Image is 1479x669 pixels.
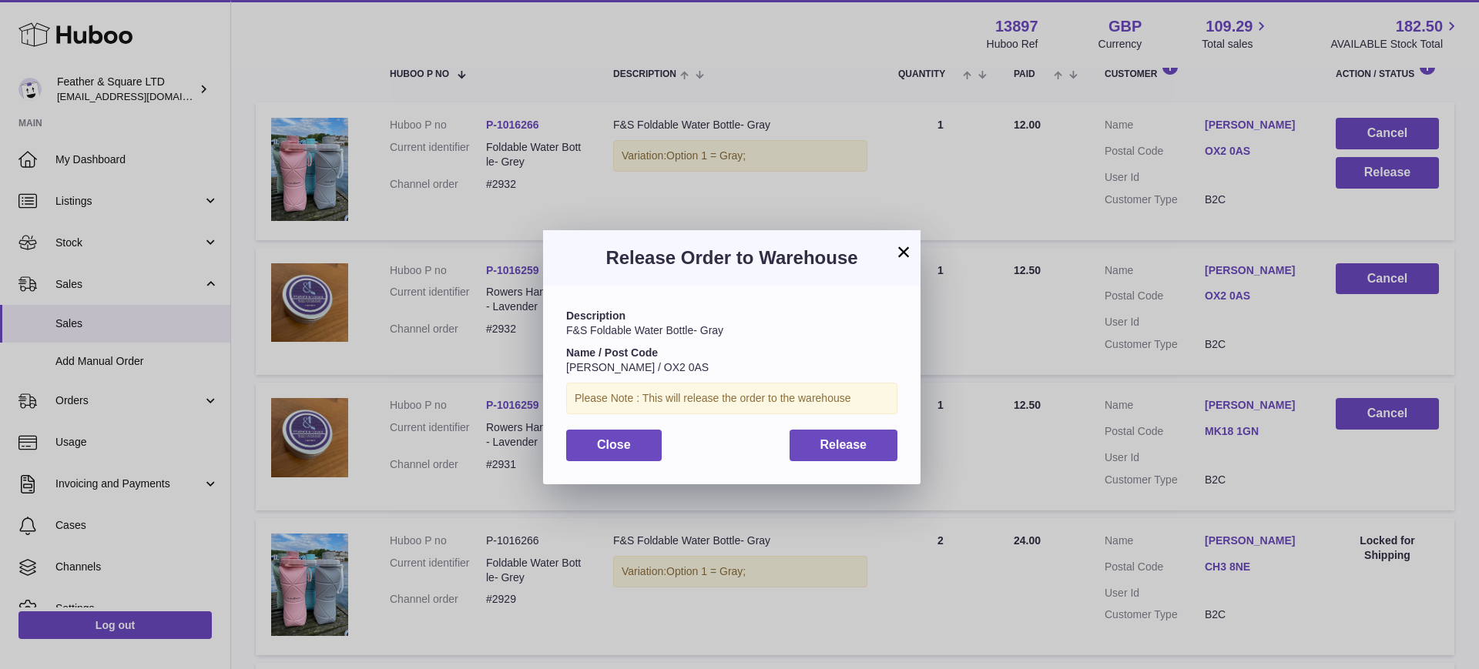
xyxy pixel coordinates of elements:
[790,430,898,461] button: Release
[820,438,867,451] span: Release
[566,383,897,414] div: Please Note : This will release the order to the warehouse
[566,324,723,336] span: F&S Foldable Water Bottle- Gray
[566,309,625,322] strong: Description
[566,246,897,270] h3: Release Order to Warehouse
[566,430,662,461] button: Close
[894,243,913,261] button: ×
[597,438,631,451] span: Close
[566,346,658,359] strong: Name / Post Code
[566,361,709,373] span: [PERSON_NAME] / OX2 0AS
